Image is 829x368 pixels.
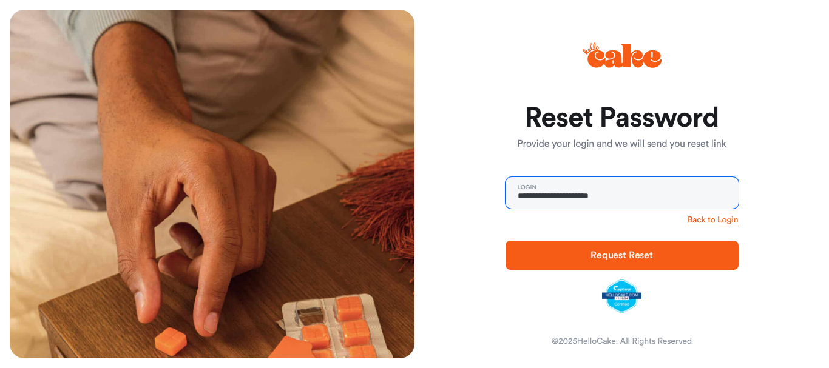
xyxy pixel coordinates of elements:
a: Back to Login [688,214,739,226]
button: Request Reset [506,241,739,270]
div: © 2025 HelloCake. All Rights Reserved [552,335,692,347]
img: legit-script-certified.png [602,279,641,313]
h1: Reset Password [506,104,739,133]
p: Provide your login and we will send you reset link [506,137,739,152]
span: Request Reset [590,250,653,260]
